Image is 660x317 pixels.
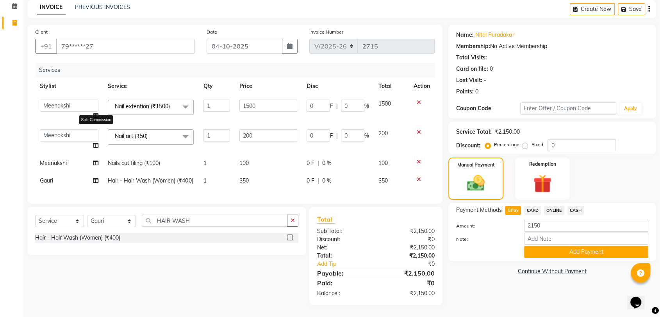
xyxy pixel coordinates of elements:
[302,77,374,95] th: Disc
[311,289,376,297] div: Balance :
[456,76,482,84] div: Last Visit:
[322,177,332,185] span: 0 %
[456,141,480,150] div: Discount:
[531,141,543,148] label: Fixed
[524,206,541,215] span: CARD
[336,132,338,140] span: |
[311,260,387,268] a: Add Tip
[309,29,343,36] label: Invoice Number
[490,65,493,73] div: 0
[307,177,314,185] span: 0 F
[235,77,302,95] th: Price
[567,206,584,215] span: CASH
[456,65,488,73] div: Card on file:
[376,227,441,235] div: ₹2,150.00
[40,159,67,167] span: Meenakshi
[35,39,57,54] button: +91
[322,159,332,167] span: 0 %
[494,141,519,148] label: Percentage
[378,177,388,184] span: 350
[35,77,103,95] th: Stylist
[409,77,435,95] th: Action
[40,177,53,184] span: Gauri
[570,3,615,15] button: Create New
[207,29,217,36] label: Date
[456,42,490,50] div: Membership:
[198,77,235,95] th: Qty
[376,252,441,260] div: ₹2,150.00
[528,172,557,195] img: _gift.svg
[364,132,369,140] span: %
[376,278,441,288] div: ₹0
[456,54,487,62] div: Total Visits:
[170,103,173,110] a: x
[529,161,556,168] label: Redemption
[317,215,335,224] span: Total
[108,177,193,184] span: Hair - Hair Wash (Women) (₹400)
[520,102,616,115] input: Enter Offer / Coupon Code
[115,133,148,140] span: Nail art (₹50)
[524,246,648,258] button: Add Payment
[376,289,441,297] div: ₹2,150.00
[239,159,249,167] span: 100
[142,215,287,227] input: Search or Scan
[378,159,388,167] span: 100
[457,161,495,168] label: Manual Payment
[330,132,333,140] span: F
[456,88,474,96] div: Points:
[524,220,648,232] input: Amount
[203,177,206,184] span: 1
[364,102,369,110] span: %
[318,159,319,167] span: |
[376,269,441,278] div: ₹2,150.00
[505,206,521,215] span: GPay
[462,173,490,193] img: _cash.svg
[484,76,486,84] div: -
[36,63,441,77] div: Services
[618,3,645,15] button: Save
[450,267,655,276] a: Continue Without Payment
[239,177,249,184] span: 350
[456,104,520,113] div: Coupon Code
[311,235,376,244] div: Discount:
[75,4,130,11] a: PREVIOUS INVOICES
[387,260,441,268] div: ₹0
[307,159,314,167] span: 0 F
[115,103,170,110] span: Nail extention (₹1500)
[378,100,391,107] span: 1500
[619,103,642,115] button: Apply
[524,233,648,245] input: Add Note
[544,206,564,215] span: ONLINE
[450,222,518,229] label: Amount:
[376,244,441,252] div: ₹2,150.00
[148,133,151,140] a: x
[318,177,319,185] span: |
[456,42,648,50] div: No Active Membership
[311,244,376,252] div: Net:
[35,29,48,36] label: Client
[56,39,195,54] input: Search by Name/Mobile/Email/Code
[376,235,441,244] div: ₹0
[475,31,514,39] a: Nital Puradakar
[456,206,502,214] span: Payment Methods
[450,236,518,243] label: Note:
[627,286,652,309] iframe: chat widget
[311,227,376,235] div: Sub Total:
[311,252,376,260] div: Total:
[103,77,198,95] th: Service
[79,115,113,124] div: Split Commission
[495,128,519,136] div: ₹2,150.00
[378,130,388,137] span: 200
[475,88,478,96] div: 0
[456,31,474,39] div: Name:
[336,102,338,110] span: |
[311,278,376,288] div: Paid:
[374,77,409,95] th: Total
[311,269,376,278] div: Payable:
[203,159,206,167] span: 1
[37,0,66,14] a: INVOICE
[330,102,333,110] span: F
[108,159,160,167] span: Nails cut filing (₹100)
[456,128,492,136] div: Service Total:
[35,234,120,242] div: Hair - Hair Wash (Women) (₹400)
